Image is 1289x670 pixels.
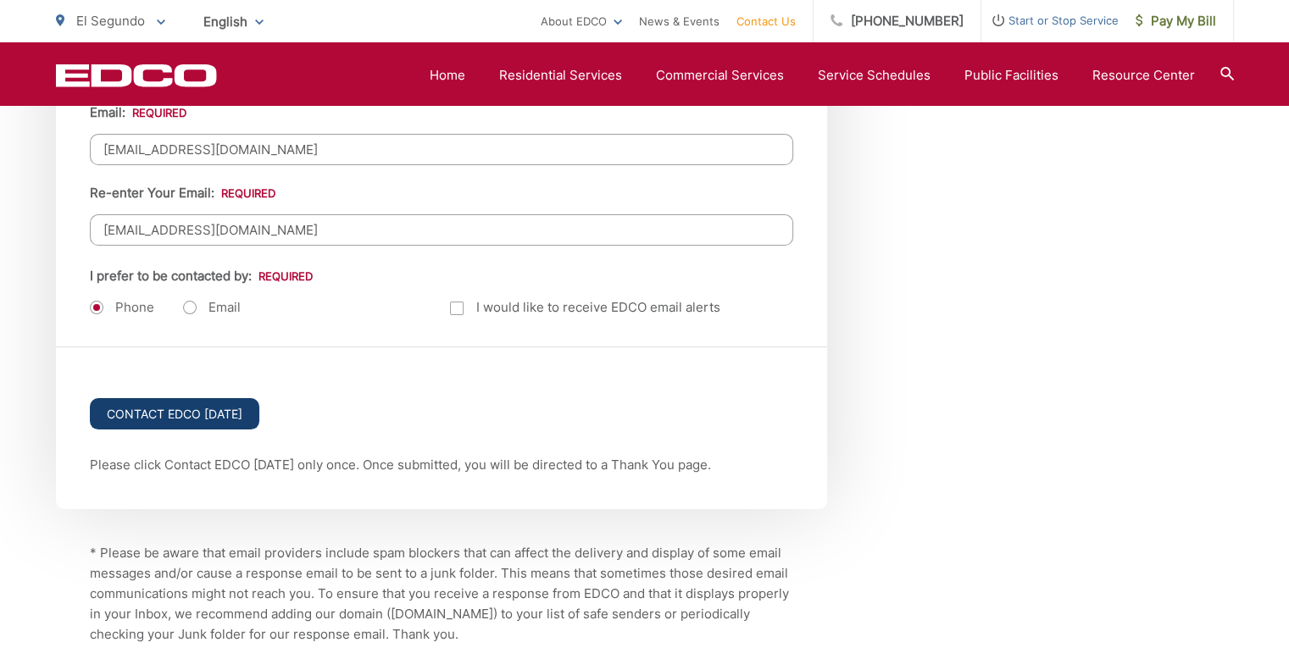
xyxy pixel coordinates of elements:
input: Contact EDCO [DATE] [90,398,259,429]
label: I prefer to be contacted by: [90,269,313,284]
a: Contact Us [736,11,796,31]
span: Pay My Bill [1136,11,1216,31]
a: Resource Center [1092,65,1195,86]
span: El Segundo [76,13,145,29]
label: Email: [90,105,186,120]
label: Re-enter Your Email: [90,185,275,201]
label: Email [183,299,241,316]
a: Residential Services [499,65,622,86]
label: I would like to receive EDCO email alerts [450,297,720,318]
label: Phone [90,299,154,316]
a: EDCD logo. Return to the homepage. [56,64,217,87]
a: Home [430,65,465,86]
a: Service Schedules [818,65,931,86]
a: News & Events [639,11,720,31]
a: Commercial Services [656,65,784,86]
a: About EDCO [541,11,622,31]
p: Please click Contact EDCO [DATE] only once. Once submitted, you will be directed to a Thank You p... [90,455,793,475]
p: * Please be aware that email providers include spam blockers that can affect the delivery and dis... [90,543,793,645]
a: Public Facilities [964,65,1058,86]
span: English [191,7,276,36]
